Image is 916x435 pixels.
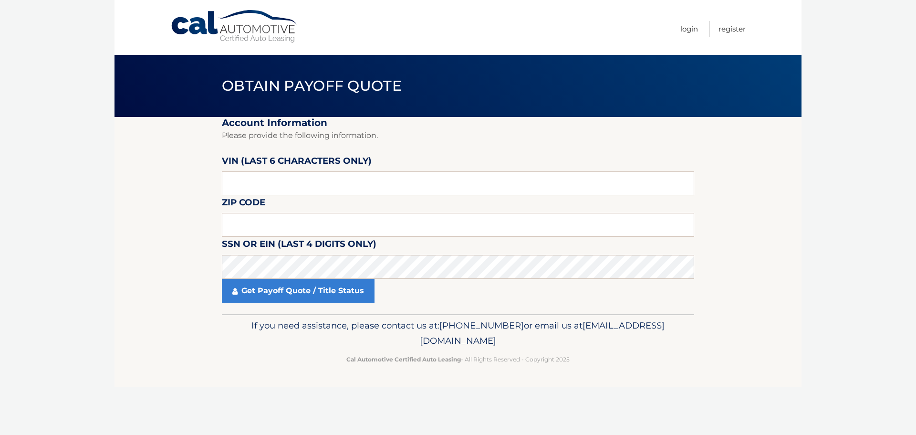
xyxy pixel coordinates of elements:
a: Login [680,21,698,37]
p: - All Rights Reserved - Copyright 2025 [228,354,688,364]
span: Obtain Payoff Quote [222,77,402,95]
strong: Cal Automotive Certified Auto Leasing [346,356,461,363]
p: Please provide the following information. [222,129,694,142]
label: VIN (last 6 characters only) [222,154,372,171]
a: Register [718,21,746,37]
span: [PHONE_NUMBER] [439,320,524,331]
p: If you need assistance, please contact us at: or email us at [228,318,688,349]
h2: Account Information [222,117,694,129]
a: Get Payoff Quote / Title Status [222,279,375,303]
label: SSN or EIN (last 4 digits only) [222,237,376,255]
label: Zip Code [222,195,265,213]
a: Cal Automotive [170,10,299,43]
